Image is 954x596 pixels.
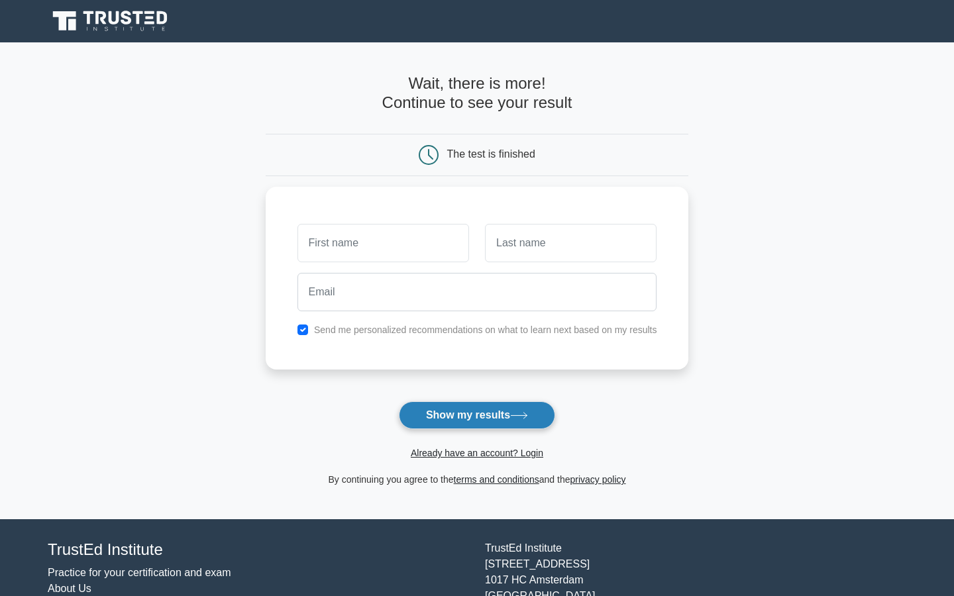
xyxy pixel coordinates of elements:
a: Already have an account? Login [411,448,543,458]
input: Email [297,273,657,311]
a: terms and conditions [454,474,539,485]
a: privacy policy [570,474,626,485]
input: First name [297,224,469,262]
div: The test is finished [447,148,535,160]
h4: TrustEd Institute [48,540,469,560]
label: Send me personalized recommendations on what to learn next based on my results [314,324,657,335]
button: Show my results [399,401,555,429]
a: About Us [48,583,91,594]
a: Practice for your certification and exam [48,567,231,578]
div: By continuing you agree to the and the [258,472,697,487]
input: Last name [485,224,657,262]
h4: Wait, there is more! Continue to see your result [266,74,689,113]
